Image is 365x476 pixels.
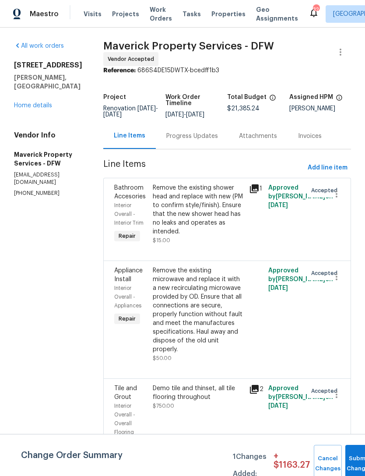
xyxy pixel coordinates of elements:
span: The total cost of line items that have been proposed by Opendoor. This sum includes line items th... [269,94,276,106]
div: 686S4DE15DWTX-bcedff1b3 [103,66,351,75]
a: Home details [14,102,52,109]
span: [DATE] [186,112,204,118]
span: Bathroom Accesories [114,185,146,200]
span: Maestro [30,10,59,18]
span: Accepted [311,269,341,278]
h5: [PERSON_NAME], [GEOGRAPHIC_DATA] [14,73,82,91]
span: $750.00 [153,403,174,409]
span: Approved by [PERSON_NAME] on [268,385,333,409]
span: Accepted [311,186,341,195]
span: $21,385.24 [227,106,260,112]
div: 2 [249,384,263,395]
a: All work orders [14,43,64,49]
span: Visits [84,10,102,18]
div: 32 [313,5,319,14]
h2: [STREET_ADDRESS] [14,61,82,70]
h5: Total Budget [227,94,267,100]
span: [DATE] [268,403,288,409]
span: Properties [211,10,246,18]
span: Tasks [182,11,201,17]
div: Remove the existing shower head and replace with new (PM to confirm style/finish). Ensure that th... [153,183,244,236]
span: Repair [115,232,139,240]
span: Interior Overall - Interior Trim [114,203,144,226]
span: [DATE] [103,112,122,118]
div: Progress Updates [166,132,218,141]
span: [DATE] [268,202,288,208]
span: [DATE] [137,106,156,112]
div: 1 [249,183,263,194]
button: Add line item [304,160,351,176]
div: Remove the existing microwave and replace it with a new recirculating microwave provided by OD. E... [153,266,244,354]
h5: Maverick Property Services - DFW [14,150,82,168]
span: Maverick Property Services - DFW [103,41,274,51]
span: Approved by [PERSON_NAME] on [268,185,333,208]
h5: Work Order Timeline [165,94,228,106]
span: Vendor Accepted [108,55,158,63]
div: Invoices [298,132,322,141]
span: $15.00 [153,238,170,243]
p: [PHONE_NUMBER] [14,190,82,197]
p: [EMAIL_ADDRESS][DOMAIN_NAME] [14,171,82,186]
span: Renovation [103,106,158,118]
span: Projects [112,10,139,18]
span: [DATE] [165,112,184,118]
span: Add line item [308,162,347,173]
b: Reference: [103,67,136,74]
span: Work Orders [150,5,172,23]
span: Line Items [103,160,304,176]
span: The hpm assigned to this work order. [336,94,343,106]
span: Geo Assignments [256,5,298,23]
span: Repair [115,314,139,323]
span: Interior Overall - Appliances [114,286,141,308]
span: Appliance Install [114,268,143,282]
div: Demo tile and thinset, all tile flooring throughout [153,384,244,402]
span: - [165,112,204,118]
h4: Vendor Info [14,131,82,140]
span: Cancel Changes [318,454,337,474]
div: Line Items [114,131,145,140]
span: Approved by [PERSON_NAME] on [268,268,333,291]
span: [DATE] [268,285,288,291]
span: Accepted [311,387,341,395]
span: Interior Overall - Overall Flooring [114,403,135,435]
h5: Assigned HPM [289,94,333,100]
h5: Project [103,94,126,100]
div: [PERSON_NAME] [289,106,351,112]
span: Tile and Grout [114,385,137,400]
div: Attachments [239,132,277,141]
span: $50.00 [153,356,172,361]
span: - [103,106,158,118]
